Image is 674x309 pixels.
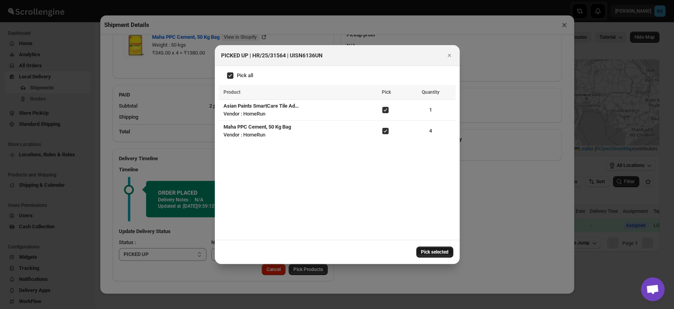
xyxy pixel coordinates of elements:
[444,50,455,61] button: Close
[223,89,240,95] span: Product
[410,127,451,135] span: 4
[421,249,449,255] span: Pick selected
[416,246,453,258] button: Pick selected
[382,89,391,95] span: Pick
[223,102,300,110] div: Asian Paints SmartCare Tile Adhesive, Grey, 30 Kg Bag
[223,132,265,138] span: Vendor : HomeRun
[221,51,323,59] h2: PICKED UP | HR/25/31564 | UISN6136UN
[410,106,451,114] span: 1
[237,72,253,78] span: Pick all
[223,123,300,131] div: Maha PPC Cement, 50 Kg Bag
[422,89,439,95] span: Quantity
[641,277,665,301] div: Open chat
[223,111,265,117] span: Vendor : HomeRun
